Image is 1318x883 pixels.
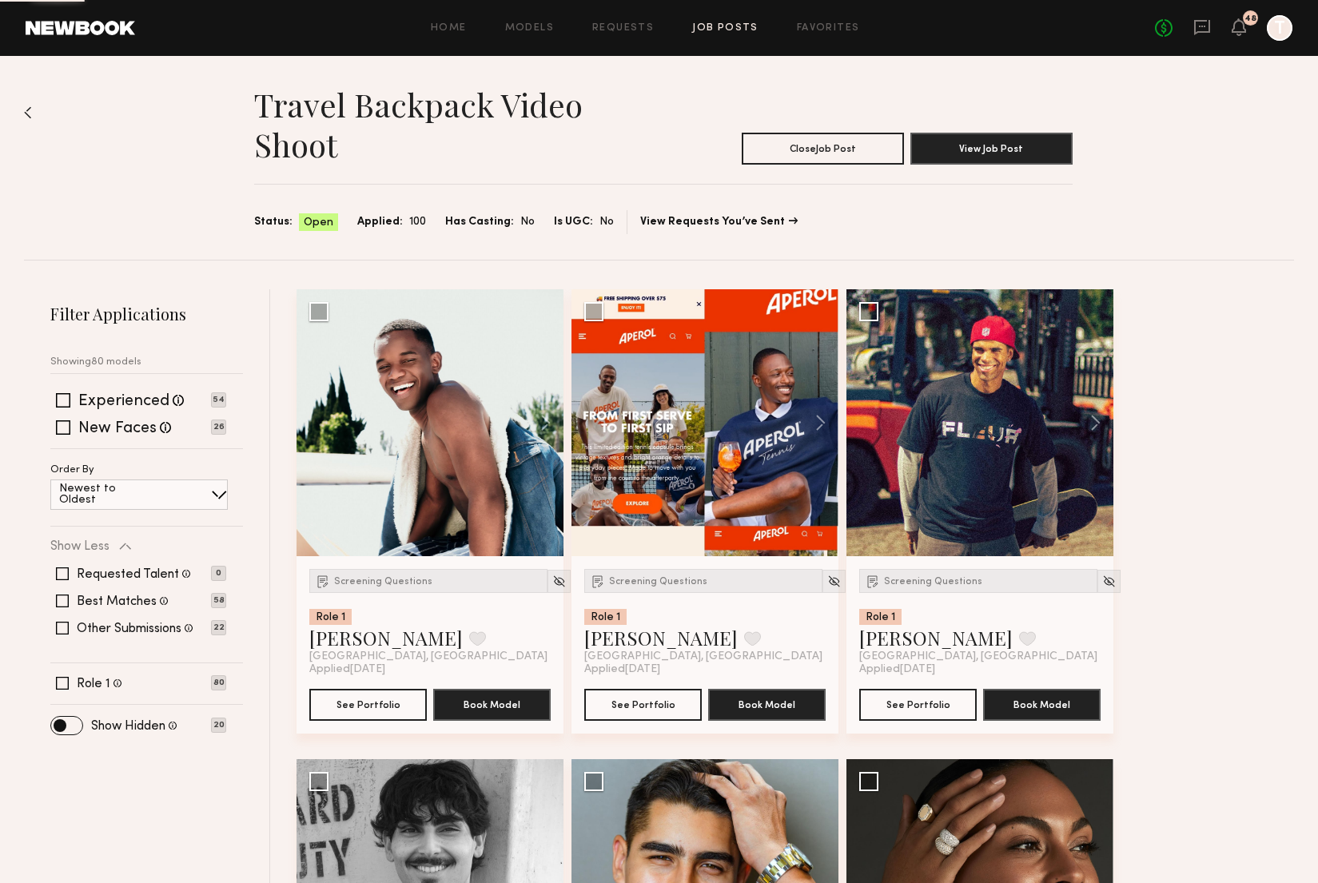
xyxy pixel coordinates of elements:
p: 26 [211,420,226,435]
a: Book Model [708,697,826,710]
p: 58 [211,593,226,608]
span: Has Casting: [445,213,514,231]
div: Role 1 [584,609,627,625]
a: View Requests You’ve Sent [640,217,798,228]
p: Show Less [50,540,110,553]
a: Book Model [983,697,1101,710]
img: Back to previous page [24,106,32,119]
span: [GEOGRAPHIC_DATA], [GEOGRAPHIC_DATA] [859,650,1097,663]
label: Role 1 [77,678,110,690]
a: Job Posts [692,23,759,34]
img: Submission Icon [590,573,606,589]
span: 100 [409,213,426,231]
button: Book Model [708,689,826,721]
img: Submission Icon [865,573,881,589]
a: T [1267,15,1292,41]
button: Book Model [433,689,551,721]
div: Applied [DATE] [859,663,1101,676]
p: 22 [211,620,226,635]
button: See Portfolio [859,689,977,721]
label: New Faces [78,421,157,437]
a: Favorites [797,23,860,34]
a: [PERSON_NAME] [309,625,463,650]
div: Role 1 [309,609,352,625]
span: Screening Questions [609,577,707,587]
p: Showing 80 models [50,357,141,368]
a: Home [431,23,467,34]
p: 80 [211,675,226,690]
button: View Job Post [910,133,1073,165]
span: Applied: [357,213,403,231]
span: Screening Questions [334,577,432,587]
img: Unhide Model [827,575,841,588]
span: No [520,213,535,231]
p: Order By [50,465,94,475]
label: Requested Talent [77,568,179,581]
img: Unhide Model [552,575,566,588]
button: See Portfolio [309,689,427,721]
span: [GEOGRAPHIC_DATA], [GEOGRAPHIC_DATA] [584,650,822,663]
img: Submission Icon [315,573,331,589]
div: Applied [DATE] [584,663,826,676]
span: [GEOGRAPHIC_DATA], [GEOGRAPHIC_DATA] [309,650,548,663]
div: 48 [1244,14,1256,23]
span: Screening Questions [884,577,982,587]
p: 0 [211,566,226,581]
p: Newest to Oldest [59,483,154,506]
img: Unhide Model [1102,575,1116,588]
a: Book Model [433,697,551,710]
p: 54 [211,392,226,408]
label: Experienced [78,394,169,410]
button: Book Model [983,689,1101,721]
a: [PERSON_NAME] [859,625,1013,650]
button: CloseJob Post [742,133,904,165]
label: Show Hidden [91,720,165,733]
label: Other Submissions [77,622,181,635]
span: No [599,213,614,231]
h1: Travel Backpack Video Shoot [254,85,663,165]
span: Open [304,215,333,231]
div: Applied [DATE] [309,663,551,676]
p: 20 [211,718,226,733]
div: Role 1 [859,609,902,625]
span: Is UGC: [554,213,593,231]
button: See Portfolio [584,689,702,721]
h2: Filter Applications [50,303,243,324]
span: Status: [254,213,293,231]
a: [PERSON_NAME] [584,625,738,650]
label: Best Matches [77,595,157,608]
a: Requests [592,23,654,34]
a: Models [505,23,554,34]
